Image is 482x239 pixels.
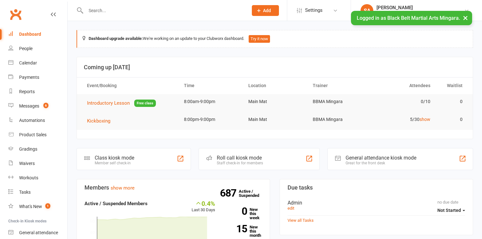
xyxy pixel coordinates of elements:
[8,56,67,70] a: Calendar
[307,78,371,94] th: Trainer
[8,27,67,41] a: Dashboard
[288,206,294,211] a: edit
[87,117,115,125] button: Kickboxing
[178,112,243,127] td: 8:00pm-9:00pm
[134,100,156,107] span: Free class
[357,15,460,21] span: Logged in as Black Belt Martial Arts Mingara.
[217,155,263,161] div: Roll call kiosk mode
[225,207,262,220] a: 0New this week
[111,185,135,191] a: show more
[8,142,67,156] a: Gradings
[437,205,465,216] button: Not Started
[19,75,39,80] div: Payments
[252,5,279,16] button: Add
[225,225,262,237] a: 15New this month
[81,78,178,94] th: Event/Booking
[87,100,130,106] span: Introductory Lesson
[288,200,465,206] div: Admin
[8,6,24,22] a: Clubworx
[243,112,307,127] td: Main Mat
[19,32,41,37] div: Dashboard
[436,94,468,109] td: 0
[84,184,262,191] h3: Members
[437,208,461,213] span: Not Started
[239,184,267,202] a: 687Active / Suspended
[192,200,215,213] div: Last 30 Days
[87,99,156,107] button: Introductory LessonFree class
[84,64,466,71] h3: Coming up [DATE]
[19,161,35,166] div: Waivers
[8,70,67,85] a: Payments
[8,85,67,99] a: Reports
[84,201,148,206] strong: Active / Suspended Members
[19,60,37,65] div: Calendar
[371,112,436,127] td: 5/30
[376,5,464,11] div: [PERSON_NAME]
[8,41,67,56] a: People
[220,188,239,198] strong: 687
[8,199,67,214] a: What's New1
[460,11,471,25] button: ×
[346,161,416,165] div: Great for the front desk
[346,155,416,161] div: General attendance kiosk mode
[192,200,215,207] div: 0.4%
[19,46,33,51] div: People
[263,8,271,13] span: Add
[19,89,35,94] div: Reports
[8,185,67,199] a: Tasks
[77,30,473,48] div: We're working on an update to your Clubworx dashboard.
[305,3,323,18] span: Settings
[217,161,263,165] div: Staff check-in for members
[19,175,38,180] div: Workouts
[288,218,314,223] a: View all Tasks
[361,4,373,17] div: SA
[19,190,31,195] div: Tasks
[307,112,371,127] td: BBMA Mingara
[19,103,39,108] div: Messages
[243,78,307,94] th: Location
[376,11,464,16] div: Black Belt Martial Arts [GEOGRAPHIC_DATA]
[225,224,247,234] strong: 15
[371,94,436,109] td: 0/10
[89,36,143,41] strong: Dashboard upgrade available:
[19,132,47,137] div: Product Sales
[19,146,37,152] div: Gradings
[87,118,110,124] span: Kickboxing
[243,94,307,109] td: Main Mat
[19,118,45,123] div: Automations
[84,6,244,15] input: Search...
[178,78,243,94] th: Time
[436,112,468,127] td: 0
[19,204,42,209] div: What's New
[19,230,58,235] div: General attendance
[95,155,134,161] div: Class kiosk mode
[420,117,430,122] a: show
[95,161,134,165] div: Member self check-in
[43,103,48,108] span: 6
[8,128,67,142] a: Product Sales
[8,99,67,113] a: Messages 6
[249,35,270,43] button: Try it now
[288,184,465,191] h3: Due tasks
[225,206,247,216] strong: 0
[436,78,468,94] th: Waitlist
[8,171,67,185] a: Workouts
[8,113,67,128] a: Automations
[371,78,436,94] th: Attendees
[8,156,67,171] a: Waivers
[307,94,371,109] td: BBMA Mingara
[45,203,50,209] span: 1
[178,94,243,109] td: 8:00am-9:00pm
